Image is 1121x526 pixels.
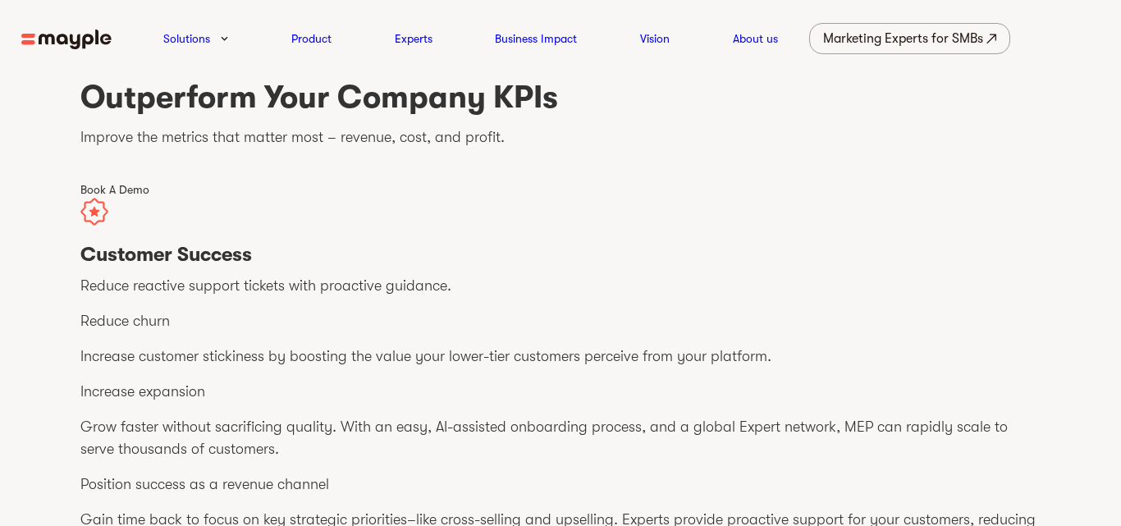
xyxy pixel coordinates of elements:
a: About us [733,29,778,48]
img: customer-success [80,198,108,226]
a: Product [291,29,332,48]
p: Reduce churn [80,310,1041,332]
p: Increase customer stickiness by boosting the value your lower-tier customers perceive from your p... [80,345,1041,368]
p: Reduce reactive support tickets with proactive guidance. [80,275,1041,297]
p: Position success as a revenue channel [80,473,1041,496]
h1: Outperform Your Company KPIs [80,77,1041,117]
p: Increase expansion [80,381,1041,403]
p: Grow faster without sacrificing quality. With an easy, AI-assisted onboarding process, and a glob... [80,416,1041,460]
div: Marketing Experts for SMBs [823,27,983,50]
a: Business Impact [495,29,577,48]
a: Experts [395,29,432,48]
h3: Customer Success [80,242,1041,267]
a: Solutions [163,29,210,48]
p: Improve the metrics that matter most – revenue, cost, and profit. [80,126,1041,149]
img: mayple-logo [21,30,112,50]
a: Marketing Experts for SMBs [809,23,1010,54]
a: Vision [640,29,670,48]
img: arrow-down [221,36,228,41]
div: Book A Demo [80,181,1041,198]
